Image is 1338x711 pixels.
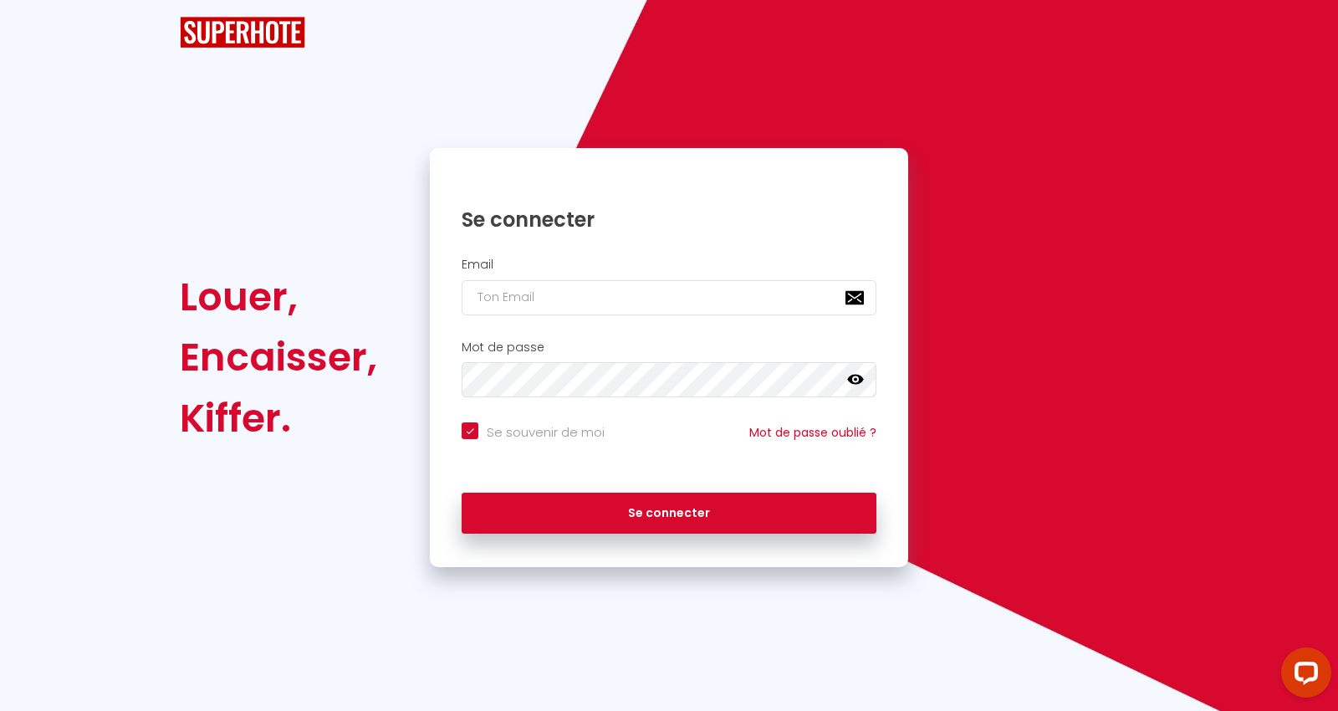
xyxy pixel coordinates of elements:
[462,340,876,355] h2: Mot de passe
[462,280,876,315] input: Ton Email
[462,258,876,272] h2: Email
[1268,641,1338,711] iframe: LiveChat chat widget
[180,17,305,48] img: SuperHote logo
[180,327,377,387] div: Encaisser,
[462,207,876,233] h1: Se connecter
[180,267,377,327] div: Louer,
[462,493,876,535] button: Se connecter
[749,424,876,441] a: Mot de passe oublié ?
[180,388,377,448] div: Kiffer.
